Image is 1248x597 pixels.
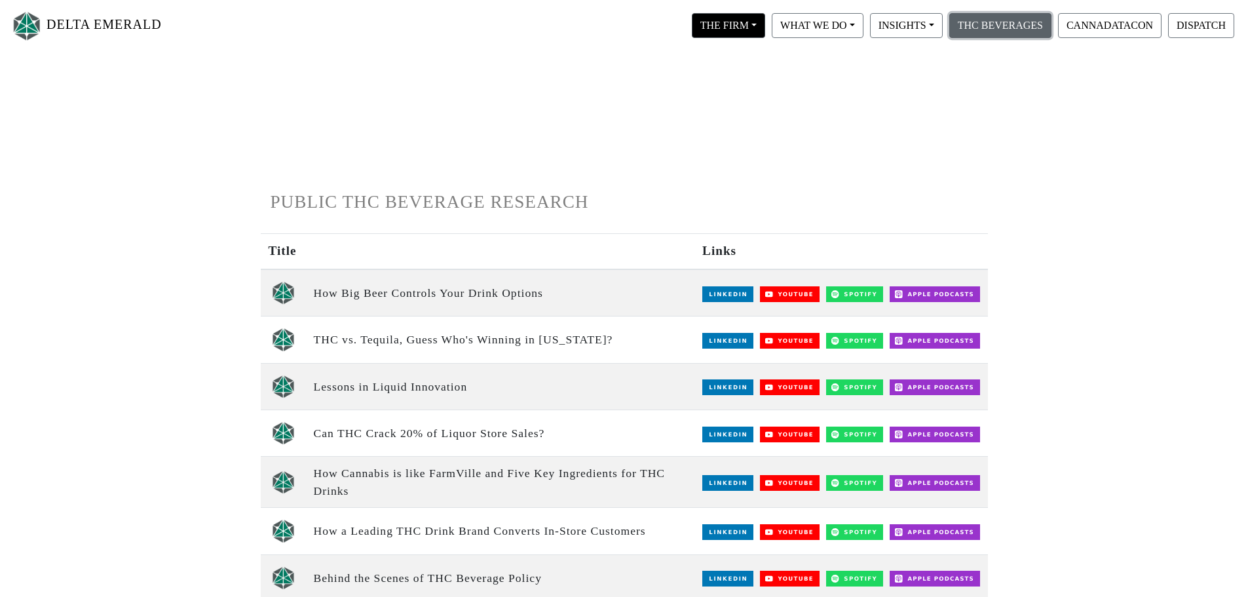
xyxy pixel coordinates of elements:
img: LinkedIn [702,475,753,491]
td: Can THC Crack 20% of Liquor Store Sales? [306,410,695,457]
button: THE FIRM [692,13,765,38]
img: YouTube [760,524,820,540]
button: CANNADATACON [1058,13,1162,38]
td: How Cannabis is like FarmVille and Five Key Ingredients for THC Drinks [306,457,695,508]
img: Spotify [826,427,883,442]
th: Title [261,234,306,269]
img: unscripted logo [272,471,295,494]
td: THC vs. Tequila, Guess Who's Winning in [US_STATE]? [306,317,695,363]
button: THC BEVERAGES [949,13,1051,38]
button: WHAT WE DO [772,13,863,38]
img: YouTube [760,427,820,442]
button: INSIGHTS [870,13,943,38]
img: LinkedIn [702,571,753,587]
a: DELTA EMERALD [10,5,162,47]
a: DISPATCH [1165,19,1238,30]
a: THC BEVERAGES [946,19,1055,30]
img: LinkedIn [702,427,753,442]
img: YouTube [760,333,820,349]
img: Apple Podcasts [890,286,980,302]
img: Spotify [826,379,883,395]
img: Spotify [826,333,883,349]
img: Spotify [826,524,883,540]
a: CANNADATACON [1055,19,1165,30]
img: unscripted logo [272,566,295,590]
img: unscripted logo [272,375,295,398]
img: unscripted logo [272,281,295,305]
img: YouTube [760,286,820,302]
img: LinkedIn [702,286,753,302]
img: Apple Podcasts [890,475,980,491]
img: YouTube [760,475,820,491]
td: How a Leading THC Drink Brand Converts In-Store Customers [306,508,695,554]
img: Apple Podcasts [890,571,980,587]
td: How Big Beer Controls Your Drink Options [306,269,695,317]
h1: PUBLIC THC BEVERAGE RESEARCH [271,191,978,213]
img: Apple Podcasts [890,427,980,442]
img: unscripted logo [272,519,295,543]
img: LinkedIn [702,379,753,395]
button: DISPATCH [1168,13,1234,38]
img: Spotify [826,475,883,491]
img: Apple Podcasts [890,333,980,349]
img: LinkedIn [702,524,753,540]
img: Spotify [826,286,883,302]
img: Spotify [826,571,883,587]
img: Apple Podcasts [890,524,980,540]
img: YouTube [760,571,820,587]
img: unscripted logo [272,421,295,445]
th: Links [694,234,987,269]
img: unscripted logo [272,328,295,351]
img: LinkedIn [702,333,753,349]
img: Logo [10,9,43,43]
img: Apple Podcasts [890,379,980,395]
img: YouTube [760,379,820,395]
td: Lessons in Liquid Innovation [306,363,695,410]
